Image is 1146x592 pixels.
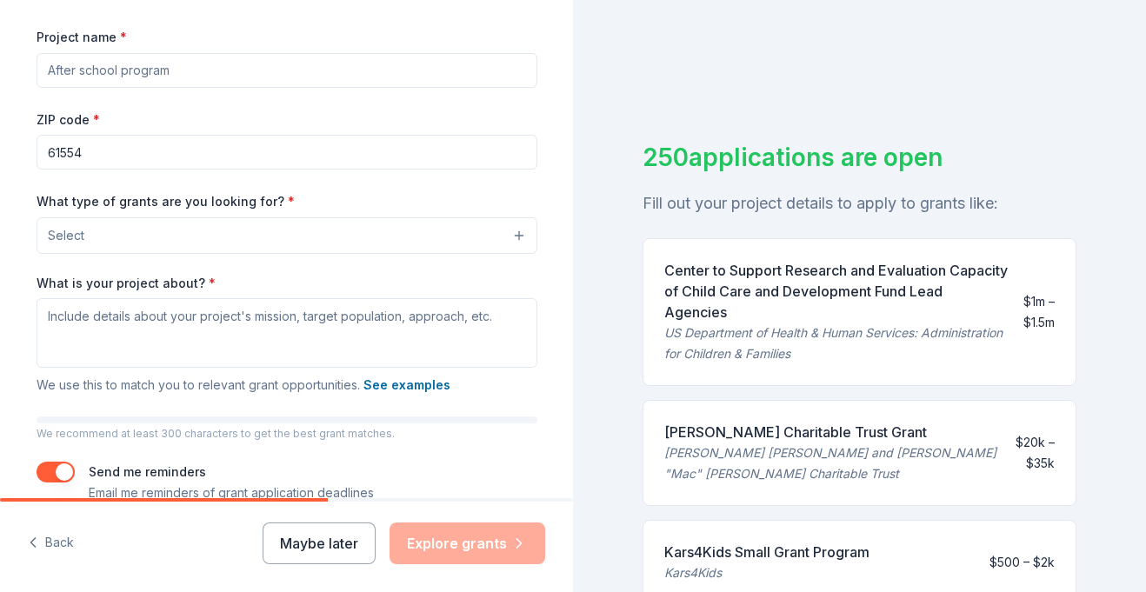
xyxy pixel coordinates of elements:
label: Send me reminders [89,464,206,479]
div: 250 applications are open [643,139,1076,176]
div: Kars4Kids [664,562,869,583]
span: Select [48,225,84,246]
div: $20k – $35k [1013,432,1055,474]
label: What is your project about? [37,275,216,292]
label: ZIP code [37,111,100,129]
button: See examples [363,375,450,396]
p: Email me reminders of grant application deadlines [89,482,374,503]
p: We recommend at least 300 characters to get the best grant matches. [37,427,537,441]
span: We use this to match you to relevant grant opportunities. [37,377,450,392]
label: Project name [37,29,127,46]
div: [PERSON_NAME] [PERSON_NAME] and [PERSON_NAME] "Mac" [PERSON_NAME] Charitable Trust [664,442,999,484]
button: Back [28,525,74,562]
div: Center to Support Research and Evaluation Capacity of Child Care and Development Fund Lead Agencies [664,260,1008,323]
div: $500 – $2k [989,552,1055,573]
div: Kars4Kids Small Grant Program [664,542,869,562]
input: After school program [37,53,537,88]
div: US Department of Health & Human Services: Administration for Children & Families [664,323,1008,364]
div: Fill out your project details to apply to grants like: [643,190,1076,217]
button: Maybe later [263,522,376,564]
button: Select [37,217,537,254]
div: $1m – $1.5m [1022,291,1055,333]
input: 12345 (U.S. only) [37,135,537,170]
label: What type of grants are you looking for? [37,193,295,210]
div: [PERSON_NAME] Charitable Trust Grant [664,422,999,442]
